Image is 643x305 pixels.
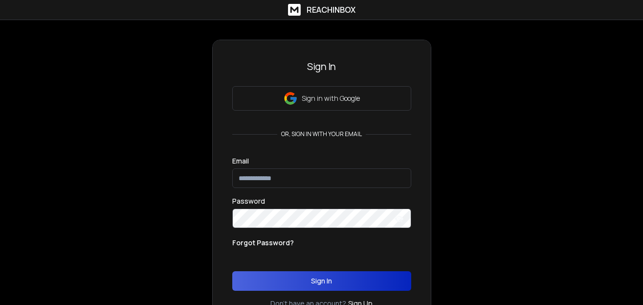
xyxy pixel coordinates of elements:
h3: Sign In [232,60,411,73]
label: Password [232,198,265,205]
button: Sign in with Google [232,86,411,111]
label: Email [232,158,249,164]
a: ReachInbox [288,4,355,16]
h1: ReachInbox [307,4,355,16]
p: Sign in with Google [302,94,360,103]
button: Sign In [232,271,411,291]
p: or, sign in with your email [277,130,366,138]
p: Forgot Password? [232,238,294,248]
